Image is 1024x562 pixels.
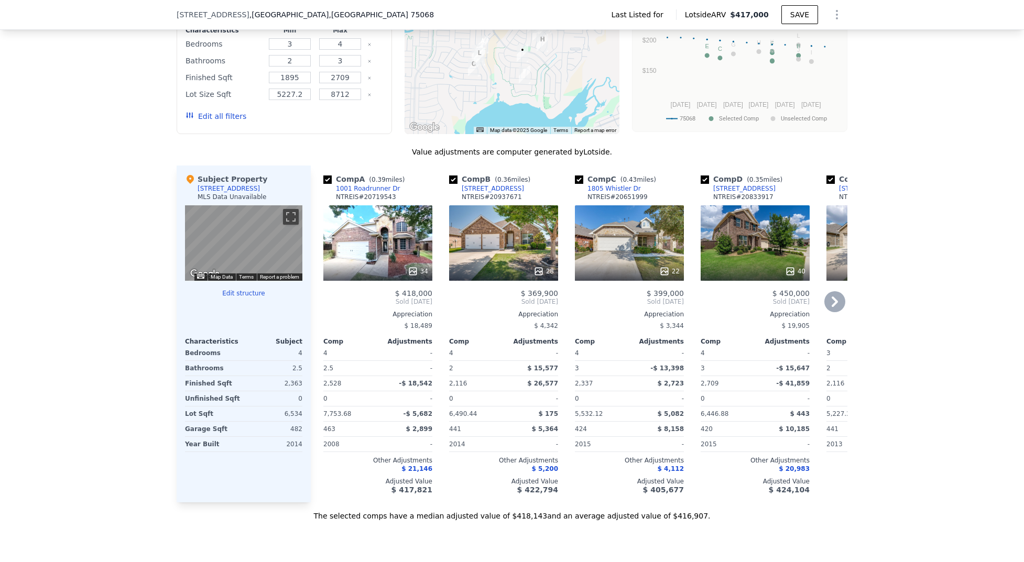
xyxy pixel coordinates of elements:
[779,465,810,472] span: $ 20,983
[408,266,428,277] div: 34
[323,337,378,346] div: Comp
[177,502,847,521] div: The selected comps have a median adjusted value of $418,143 and an average adjusted value of $416...
[839,184,901,193] div: [STREET_ADDRESS]
[612,9,668,20] span: Last Listed for
[449,349,453,357] span: 4
[671,101,691,108] text: [DATE]
[770,40,774,47] text: F
[811,49,812,56] text: I
[249,9,434,20] span: , [GEOGRAPHIC_DATA]
[574,127,616,133] a: Report a map error
[407,120,442,134] img: Google
[372,176,386,183] span: 0.39
[685,9,730,20] span: Lotside ARV
[198,193,267,201] div: MLS Data Unavailable
[185,205,302,281] div: Street View
[380,437,432,451] div: -
[517,486,558,494] span: $ 422,794
[631,391,684,406] div: -
[506,391,558,406] div: -
[534,322,558,329] span: $ 4,342
[701,395,705,402] span: 0
[743,176,787,183] span: ( miles)
[404,410,432,417] span: -$ 5,682
[575,349,579,357] span: 4
[186,70,263,85] div: Finished Sqft
[826,380,844,387] span: 2,116
[718,46,722,52] text: C
[186,37,263,51] div: Bedrooms
[506,437,558,451] div: -
[246,346,302,360] div: 4
[826,456,935,465] div: Other Adjustments
[701,425,713,433] span: 420
[407,120,442,134] a: Open this area in Google Maps (opens a new window)
[506,346,558,360] div: -
[658,380,684,387] span: $ 2,723
[826,337,881,346] div: Comp
[188,267,222,281] a: Open this area in Google Maps (opens a new window)
[239,274,254,280] a: Terms
[329,10,434,19] span: , [GEOGRAPHIC_DATA] 75068
[713,184,776,193] div: [STREET_ADDRESS]
[790,410,810,417] span: $ 443
[185,346,242,360] div: Bedrooms
[749,176,764,183] span: 0.35
[323,174,409,184] div: Comp A
[449,437,502,451] div: 2014
[449,456,558,465] div: Other Adjustments
[504,337,558,346] div: Adjustments
[186,87,263,102] div: Lot Size Sqft
[449,297,558,306] span: Sold [DATE]
[323,456,432,465] div: Other Adjustments
[246,422,302,436] div: 482
[186,111,246,122] button: Edit all filters
[188,267,222,281] img: Google
[826,477,935,486] div: Adjusted Value
[801,101,821,108] text: [DATE]
[378,337,432,346] div: Adjustments
[575,425,587,433] span: 424
[517,45,528,62] div: 1536 Castle Creek Dr
[647,289,684,297] span: $ 399,000
[449,395,453,402] span: 0
[185,289,302,297] button: Edit structure
[575,477,684,486] div: Adjusted Value
[701,380,718,387] span: 2,709
[532,465,558,472] span: $ 5,200
[575,456,684,465] div: Other Adjustments
[731,41,736,48] text: G
[449,174,535,184] div: Comp B
[719,115,759,122] text: Selected Comp
[211,273,233,281] button: Map Data
[449,361,502,376] div: 2
[642,37,657,44] text: $200
[323,349,328,357] span: 4
[527,380,558,387] span: $ 26,577
[616,176,660,183] span: ( miles)
[380,361,432,376] div: -
[701,174,787,184] div: Comp D
[405,322,432,329] span: $ 18,489
[730,10,769,19] span: $417,000
[185,337,244,346] div: Characteristics
[658,465,684,472] span: $ 4,112
[198,184,260,193] div: [STREET_ADDRESS]
[660,322,684,329] span: $ 3,344
[519,66,530,84] div: 2209 Gregory Creek Dr
[587,193,648,201] div: NTREIS # 20651999
[185,376,242,391] div: Finished Sqft
[474,48,485,65] div: 1200 Roadrunner Dr
[197,274,204,279] button: Keyboard shortcuts
[477,36,488,53] div: 1001 Roadrunner Dr
[749,101,769,108] text: [DATE]
[826,361,879,376] div: 2
[401,465,432,472] span: $ 21,146
[323,395,328,402] span: 0
[779,425,810,433] span: $ 10,185
[723,101,743,108] text: [DATE]
[367,42,372,47] button: Clear
[755,337,810,346] div: Adjustments
[323,297,432,306] span: Sold [DATE]
[336,184,400,193] div: 1001 Roadrunner Dr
